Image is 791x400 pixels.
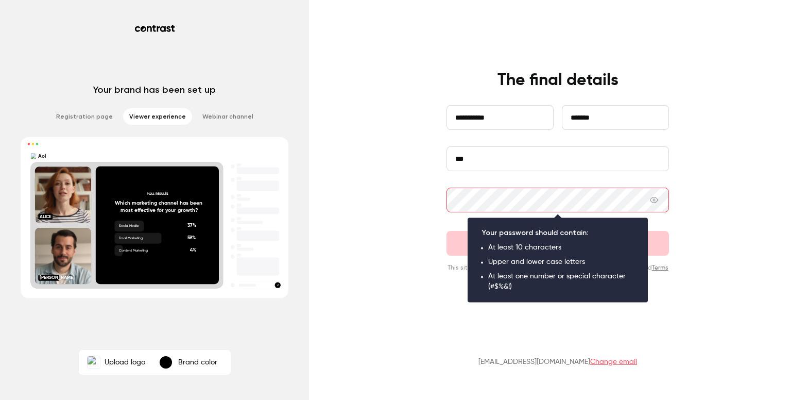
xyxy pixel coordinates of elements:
button: Brand color [151,352,229,373]
a: Change email [590,358,637,365]
label: AolUpload logo [81,352,151,373]
p: [EMAIL_ADDRESS][DOMAIN_NAME] [478,357,637,367]
img: Aol [88,356,100,369]
p: This site is protected by reCAPTCHA and the Google and apply. [446,264,669,280]
a: Privacy Policy [600,265,640,271]
h4: The final details [497,70,618,91]
li: Webinar channel [196,108,260,125]
li: Registration page [50,108,119,125]
p: Brand color [178,357,217,368]
li: Viewer experience [123,108,192,125]
p: Your brand has been set up [93,84,216,96]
